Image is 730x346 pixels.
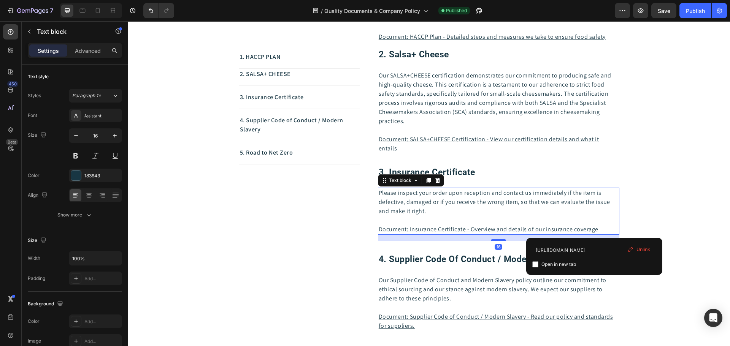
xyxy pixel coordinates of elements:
h2: 4. supplier code of conduct / modern slavery [250,232,491,245]
div: Add... [84,338,120,345]
a: Document: Insurance Certificate - Overview and details of our insurance coverage [251,204,470,212]
p: 7 [50,6,53,15]
button: Save [651,3,676,18]
div: 16 [367,223,374,229]
button: Paragraph 1* [69,89,122,103]
div: Image [28,338,41,344]
h2: 3. insurance certificate [250,145,491,158]
p: Our Supplier Code of Conduct and Modern Slavery policy outline our commitment to ethical sourcing... [251,254,490,282]
div: Size [28,235,48,246]
button: 7 [3,3,57,18]
div: Text block [259,156,285,163]
p: Please inspect your order upon reception and contact us immediately if the item is defective, dam... [251,167,490,194]
button: Publish [679,3,711,18]
input: Auto [69,251,122,265]
div: Open Intercom Messenger [704,309,722,327]
a: Document: SALSA+CHEESE Certification - View our certification details and what it entails [251,114,471,131]
div: Rich Text Editor. Editing area: main [250,49,491,133]
button: Show more [28,208,122,222]
span: Paragraph 1* [72,92,101,99]
span: / [321,7,323,15]
div: Show more [57,211,93,219]
div: Rich Text Editor. Editing area: main [250,166,491,213]
span: Save [658,8,670,14]
h2: 2. salsa+ cheese [250,27,491,40]
div: Size [28,130,48,141]
span: Quality Documents & Company Policy [324,7,420,15]
div: Assistant [84,112,120,119]
input: Paste link here [532,244,656,256]
div: Align [28,190,49,201]
div: Publish [686,7,705,15]
div: Add... [84,275,120,282]
p: Advanced [75,47,101,55]
div: Font [28,112,37,119]
div: Padding [28,275,45,282]
div: Width [28,255,40,262]
div: Text style [28,73,49,80]
div: Undo/Redo [143,3,174,18]
span: Unlink [636,246,650,253]
div: Color [28,172,40,179]
a: Document: Supplier Code of Conduct / Modern Slavery - Read our policy and standards for suppliers. [251,291,485,308]
div: Beta [6,139,18,145]
div: Color [28,318,40,325]
div: 450 [7,81,18,87]
div: Background [28,299,65,309]
span: Open in new tab [541,260,576,269]
p: Settings [38,47,59,55]
div: 183643 [84,172,120,179]
div: Add... [84,318,120,325]
span: Published [446,7,467,14]
p: Our SALSA+CHEESE certification demonstrates our commitment to producing safe and high-quality che... [251,50,490,104]
div: Styles [28,92,41,99]
iframe: Design area [128,21,730,346]
p: Text block [37,27,102,36]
